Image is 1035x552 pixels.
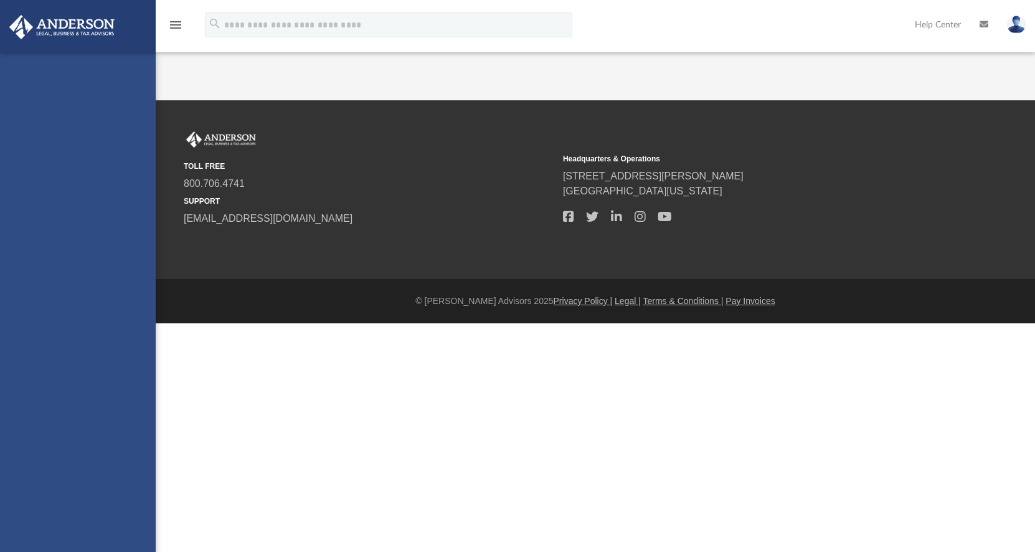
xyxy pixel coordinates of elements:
[184,213,352,224] a: [EMAIL_ADDRESS][DOMAIN_NAME]
[563,171,744,181] a: [STREET_ADDRESS][PERSON_NAME]
[184,161,554,172] small: TOLL FREE
[168,24,183,32] a: menu
[184,178,245,189] a: 800.706.4741
[554,296,613,306] a: Privacy Policy |
[168,17,183,32] i: menu
[208,17,222,31] i: search
[156,295,1035,308] div: © [PERSON_NAME] Advisors 2025
[563,186,722,196] a: [GEOGRAPHIC_DATA][US_STATE]
[1007,16,1026,34] img: User Pic
[6,15,118,39] img: Anderson Advisors Platinum Portal
[725,296,775,306] a: Pay Invoices
[563,153,933,164] small: Headquarters & Operations
[615,296,641,306] a: Legal |
[643,296,724,306] a: Terms & Conditions |
[184,196,554,207] small: SUPPORT
[184,131,258,148] img: Anderson Advisors Platinum Portal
